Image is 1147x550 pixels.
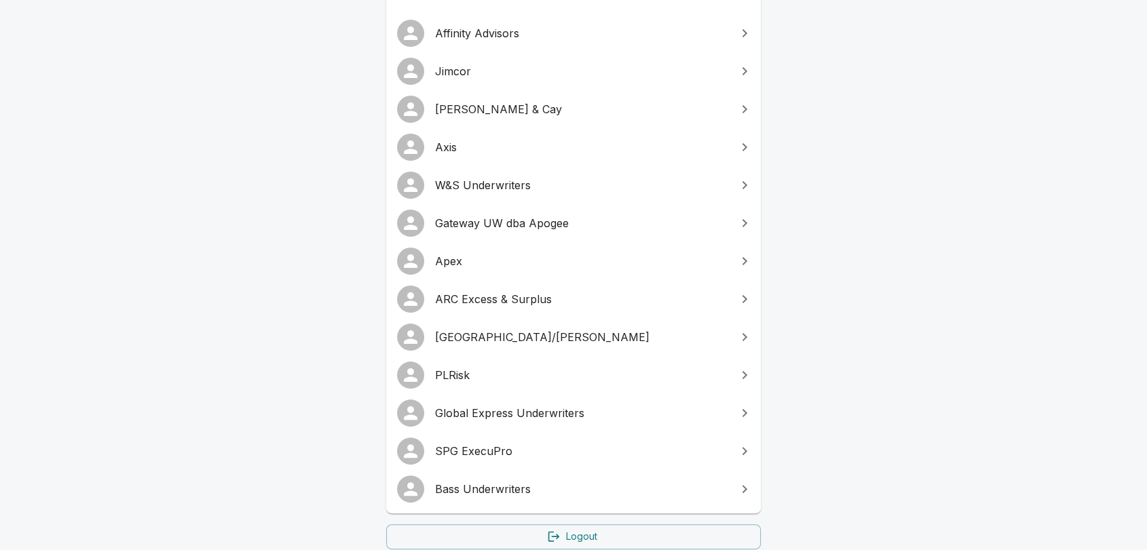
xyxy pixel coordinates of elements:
a: Affinity Advisors [386,14,761,52]
a: Gateway UW dba Apogee [386,204,761,242]
a: PLRisk [386,356,761,394]
span: ARC Excess & Surplus [435,291,728,307]
a: Apex [386,242,761,280]
span: [PERSON_NAME] & Cay [435,101,728,117]
span: PLRisk [435,367,728,383]
a: Axis [386,128,761,166]
span: Global Express Underwriters [435,405,728,421]
a: W&S Underwriters [386,166,761,204]
a: Global Express Underwriters [386,394,761,432]
a: Bass Underwriters [386,470,761,508]
span: SPG ExecuPro [435,443,728,459]
a: ARC Excess & Surplus [386,280,761,318]
a: [PERSON_NAME] & Cay [386,90,761,128]
a: Jimcor [386,52,761,90]
span: W&S Underwriters [435,177,728,193]
span: Gateway UW dba Apogee [435,215,728,231]
span: Affinity Advisors [435,25,728,41]
a: Logout [386,524,761,549]
span: [GEOGRAPHIC_DATA]/[PERSON_NAME] [435,329,728,345]
a: SPG ExecuPro [386,432,761,470]
span: Bass Underwriters [435,481,728,497]
span: Jimcor [435,63,728,79]
a: [GEOGRAPHIC_DATA]/[PERSON_NAME] [386,318,761,356]
span: Axis [435,139,728,155]
span: Apex [435,253,728,269]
